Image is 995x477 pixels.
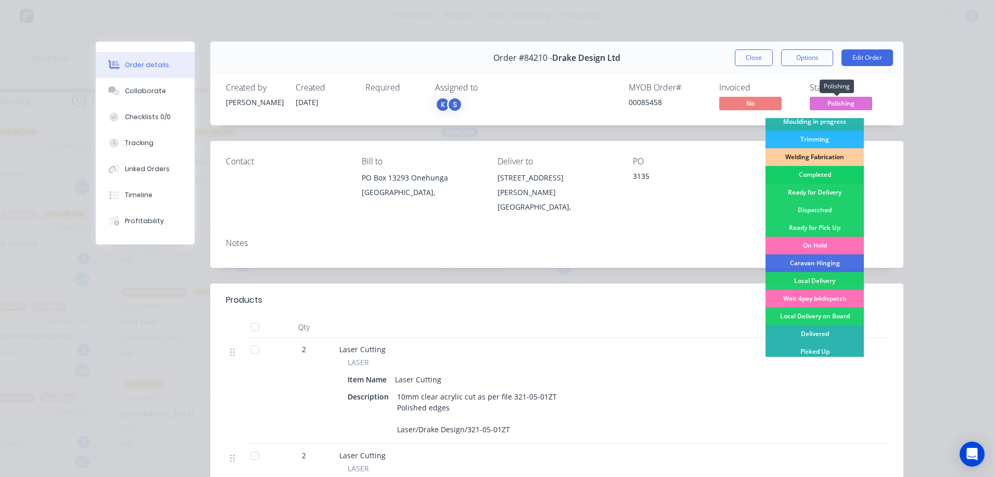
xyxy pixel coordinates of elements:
[362,171,481,204] div: PO Box 13293 Onehunga[GEOGRAPHIC_DATA],
[362,171,481,185] div: PO Box 13293 Onehunga
[125,138,154,148] div: Tracking
[348,372,391,387] div: Item Name
[719,97,782,110] span: No
[810,97,872,112] button: Polishing
[96,130,195,156] button: Tracking
[96,104,195,130] button: Checklists 0/0
[766,219,864,237] div: Ready for Pick Up
[633,157,752,166] div: PO
[766,131,864,148] div: Trimming
[391,372,445,387] div: Laser Cutting
[766,290,864,307] div: Wait 4pay b4dispatch
[435,97,463,112] button: KS
[493,53,552,63] span: Order #84210 -
[125,112,171,122] div: Checklists 0/0
[302,344,306,355] span: 2
[781,49,833,66] button: Options
[629,97,707,108] div: 00085458
[552,53,620,63] span: Drake Design Ltd
[497,200,617,214] div: [GEOGRAPHIC_DATA],
[296,83,353,93] div: Created
[766,148,864,166] div: Welding Fabrication
[348,389,393,404] div: Description
[629,83,707,93] div: MYOB Order #
[96,182,195,208] button: Timeline
[365,83,423,93] div: Required
[362,157,481,166] div: Bill to
[766,237,864,254] div: On Hold
[96,208,195,234] button: Profitability
[766,343,864,360] div: Picked Up
[226,97,283,108] div: [PERSON_NAME]
[766,325,864,343] div: Delivered
[766,201,864,219] div: Dispatched
[633,171,752,185] div: 3135
[226,238,888,248] div: Notes
[226,157,345,166] div: Contact
[435,97,451,112] div: K
[719,83,797,93] div: Invoiced
[296,97,318,107] span: [DATE]
[735,49,773,66] button: Close
[447,97,463,112] div: S
[348,357,369,368] span: LASER
[766,184,864,201] div: Ready for Delivery
[810,97,872,110] span: Polishing
[125,190,152,200] div: Timeline
[339,450,386,460] span: Laser Cutting
[393,389,561,437] div: 10mm clear acrylic cut as per file 321-05-01ZT Polished edges Laser/Drake Design/321-05-01ZT
[273,317,335,338] div: Qty
[766,272,864,290] div: Local Delivery
[96,52,195,78] button: Order details
[339,344,386,354] span: Laser Cutting
[125,164,170,174] div: Linked Orders
[960,442,985,467] div: Open Intercom Messenger
[766,254,864,272] div: Caravan Hinging
[125,86,166,96] div: Collaborate
[497,157,617,166] div: Deliver to
[766,113,864,131] div: Moulding in progress
[497,171,617,200] div: [STREET_ADDRESS][PERSON_NAME]
[96,78,195,104] button: Collaborate
[841,49,893,66] button: Edit Order
[766,166,864,184] div: Completed
[766,307,864,325] div: Local Delivery on Board
[226,83,283,93] div: Created by
[362,185,481,200] div: [GEOGRAPHIC_DATA],
[810,83,888,93] div: Status
[96,156,195,182] button: Linked Orders
[820,80,854,93] div: Polishing
[497,171,617,214] div: [STREET_ADDRESS][PERSON_NAME][GEOGRAPHIC_DATA],
[302,450,306,461] span: 2
[226,294,262,306] div: Products
[348,463,369,474] span: LASER
[125,60,169,70] div: Order details
[125,216,164,226] div: Profitability
[435,83,539,93] div: Assigned to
